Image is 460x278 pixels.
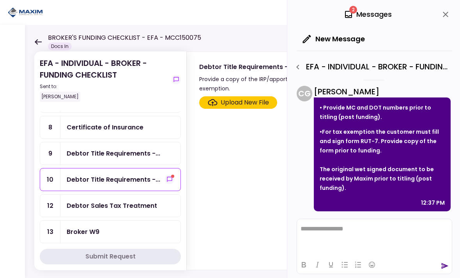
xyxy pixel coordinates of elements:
div: Debtor Title Requirements - Proof of IRP or Exemption [199,62,382,72]
div: EFA - INDIVIDUAL - BROKER - FUNDING CHECKLIST - Debtor Title Requirements - Other Requirements [291,60,452,74]
a: 8Certificate of Insurance [40,116,181,139]
div: 12 [40,195,60,217]
div: Messages [344,9,392,20]
div: Sent to: [40,83,168,90]
p: • Provide MC and DOT numbers prior to titling (post funding). [320,103,445,122]
div: Debtor Title Requirements - Other Requirements [67,149,160,158]
button: show-messages [172,75,181,84]
div: EFA - INDIVIDUAL - BROKER - FUNDING CHECKLIST [40,57,168,102]
button: close [439,8,452,21]
div: 9 [40,142,60,165]
div: 8 [40,116,60,138]
div: 13 [40,221,60,243]
div: [PERSON_NAME] [40,92,80,102]
button: Numbered list [352,259,365,270]
button: Emojis [365,259,379,270]
a: 10Debtor Title Requirements - Proof of IRP or Exemptionshow-messages [40,168,181,191]
div: Certificate of Insurance [67,122,143,132]
div: Provide a copy of the IRP/apportioned registration OR proof of tax exemption. [199,74,382,93]
p: •For tax exemption the customer must fill and sign form RUT-7. Provide copy of the form prior to ... [320,127,445,193]
button: Italic [311,259,324,270]
div: 10 [40,168,60,191]
a: 9Debtor Title Requirements - Other Requirements [40,142,181,165]
div: Debtor Title Requirements - Proof of IRP or ExemptionProvide a copy of the IRP/apportioned regist... [186,51,444,270]
button: Bullet list [338,259,351,270]
button: show-messages [165,175,174,184]
button: Bold [297,259,310,270]
button: Submit Request [40,249,181,264]
h1: BROKER'S FUNDING CHECKLIST - EFA - MCC150075 [48,33,201,42]
a: 13Broker W9 [40,220,181,243]
div: Upload New File [221,98,269,107]
div: C G [297,86,312,101]
div: 12:37 PM [421,198,445,207]
div: Debtor Sales Tax Treatment [67,201,157,211]
span: 2 [349,6,357,14]
img: Partner icon [8,7,43,18]
div: [PERSON_NAME] [314,86,451,97]
span: Click here to upload the required document [199,96,277,109]
button: Underline [324,259,338,270]
iframe: Rich Text Area [297,219,452,255]
div: Docs In [48,42,72,50]
div: Submit Request [85,252,136,261]
a: 12Debtor Sales Tax Treatment [40,194,181,217]
div: Broker W9 [67,227,99,237]
div: Debtor Title Requirements - Proof of IRP or Exemption [67,175,160,184]
button: New Message [297,29,371,49]
button: send [441,262,449,270]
